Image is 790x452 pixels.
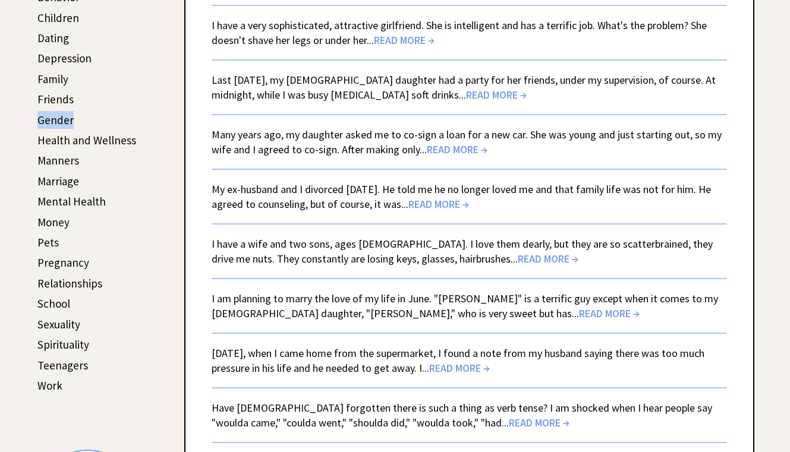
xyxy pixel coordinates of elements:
[37,215,70,229] a: Money
[37,51,92,65] a: Depression
[212,73,716,102] a: Last [DATE], my [DEMOGRAPHIC_DATA] daughter had a party for her friends, under my supervision, of...
[579,306,640,320] span: READ MORE →
[408,197,469,211] span: READ MORE →
[37,92,74,106] a: Friends
[37,31,69,45] a: Dating
[518,252,578,265] span: READ MORE →
[509,416,569,429] span: READ MORE →
[37,174,79,188] a: Marriage
[37,296,70,311] a: School
[212,237,713,265] a: I have a wife and two sons, ages [DEMOGRAPHIC_DATA]. I love them dearly, but they are so scatterb...
[37,153,79,167] a: Manners
[212,18,707,47] a: I have a very sophisticated, attractive girlfriend. She is intelligent and has a terrific job. Wh...
[37,72,68,86] a: Family
[37,337,89,352] a: Spirituality
[37,113,74,127] a: Gender
[37,255,89,270] a: Pregnancy
[212,292,718,320] a: I am planning to marry the love of my life in June. "[PERSON_NAME]" is a terrific guy except when...
[37,276,102,290] a: Relationships
[466,88,527,102] span: READ MORE →
[37,317,80,331] a: Sexuality
[37,133,136,147] a: Health and Wellness
[427,143,487,156] span: READ MORE →
[37,194,106,208] a: Mental Health
[212,182,711,211] a: My ex-husband and I divorced [DATE]. He told me he no longer loved me and that family life was no...
[212,346,704,375] a: [DATE], when I came home from the supermarket, I found a note from my husband saying there was to...
[37,11,79,25] a: Children
[429,361,490,375] span: READ MORE →
[374,33,435,47] span: READ MORE →
[212,128,722,156] a: Many years ago, my daughter asked me to co-sign a loan for a new car. She was young and just star...
[37,358,88,372] a: Teenagers
[37,235,59,249] a: Pets
[37,378,62,393] a: Work
[212,401,712,429] a: Have [DEMOGRAPHIC_DATA] forgotten there is such a thing as verb tense? I am shocked when I hear p...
